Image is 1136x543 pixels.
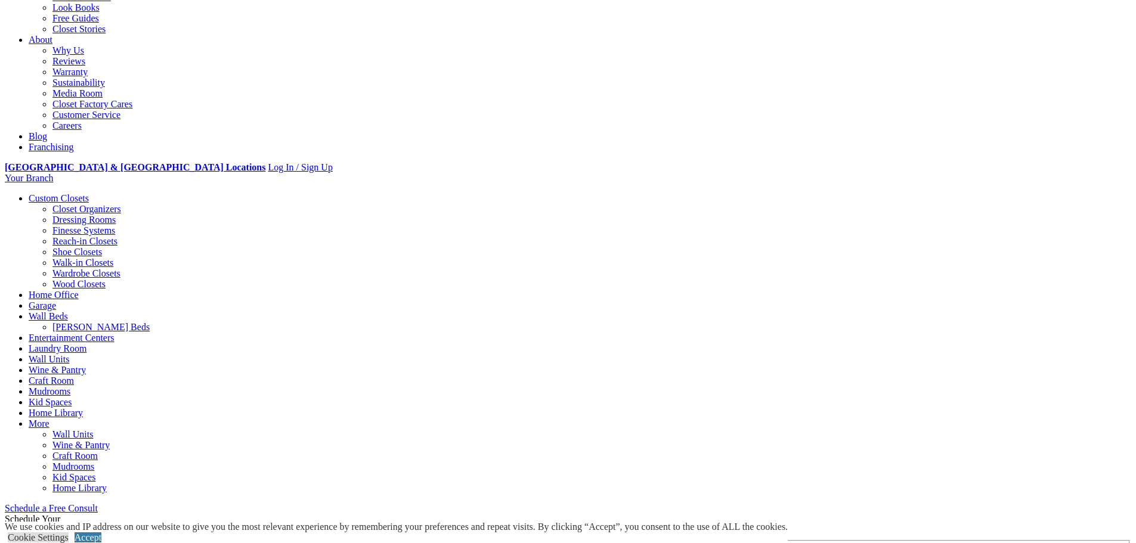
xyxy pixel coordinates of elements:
a: Log In / Sign Up [268,162,332,172]
a: Home Library [52,483,107,493]
a: About [29,35,52,45]
a: Wardrobe Closets [52,268,120,278]
a: Laundry Room [29,343,86,353]
a: Wine & Pantry [52,440,110,450]
a: Shoe Closets [52,247,102,257]
a: Reach-in Closets [52,236,117,246]
a: Mudrooms [52,461,94,471]
a: Franchising [29,142,74,152]
a: Closet Organizers [52,204,121,214]
span: Schedule Your [5,514,104,535]
a: Garage [29,300,56,311]
a: More menu text will display only on big screen [29,418,49,429]
a: Dressing Rooms [52,215,116,225]
a: Home Office [29,290,79,300]
a: Why Us [52,45,84,55]
a: Cookie Settings [8,532,69,542]
a: Custom Closets [29,193,89,203]
a: [PERSON_NAME] Beds [52,322,150,332]
a: Home Library [29,408,83,418]
a: Kid Spaces [52,472,95,482]
a: Craft Room [52,451,98,461]
a: Free Guides [52,13,99,23]
a: Customer Service [52,110,120,120]
a: Craft Room [29,376,74,386]
a: Reviews [52,56,85,66]
a: Warranty [52,67,88,77]
a: Wood Closets [52,279,106,289]
a: Media Room [52,88,103,98]
a: Wall Units [29,354,69,364]
a: Blog [29,131,47,141]
div: We use cookies and IP address on our website to give you the most relevant experience by remember... [5,522,788,532]
a: Look Books [52,2,100,13]
a: Careers [52,120,82,131]
a: Finesse Systems [52,225,115,235]
a: Accept [75,532,101,542]
a: Walk-in Closets [52,257,113,268]
a: Wine & Pantry [29,365,86,375]
a: Entertainment Centers [29,333,114,343]
a: Mudrooms [29,386,70,396]
a: Your Branch [5,173,53,183]
a: Kid Spaces [29,397,72,407]
a: Schedule a Free Consult (opens a dropdown menu) [5,503,98,513]
a: Closet Factory Cares [52,99,132,109]
a: Closet Stories [52,24,106,34]
a: [GEOGRAPHIC_DATA] & [GEOGRAPHIC_DATA] Locations [5,162,265,172]
a: Wall Beds [29,311,68,321]
a: Wall Units [52,429,93,439]
a: Sustainability [52,77,105,88]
